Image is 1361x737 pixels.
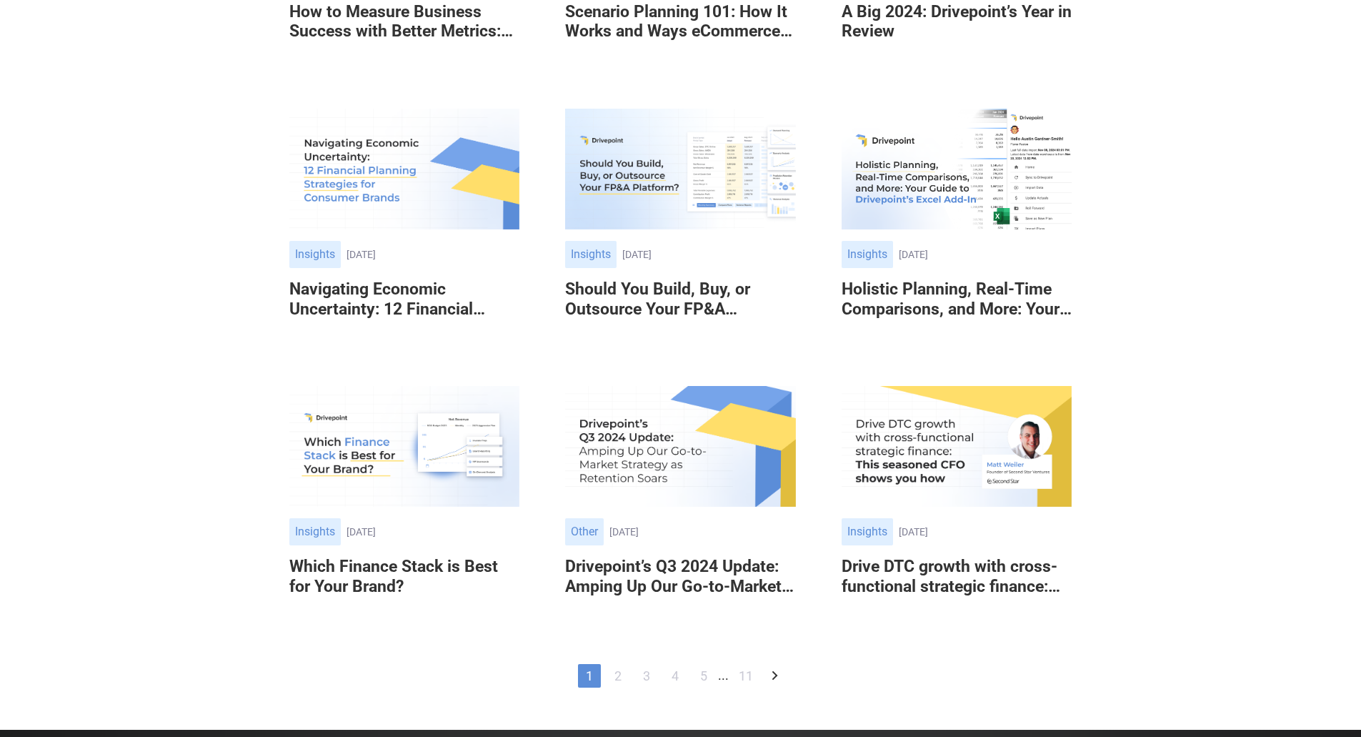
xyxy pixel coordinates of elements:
h6: Which Finance Stack is Best for Your Brand? [289,557,519,596]
div: Insights [842,518,893,545]
div: [DATE] [347,249,519,261]
div: Insights [289,518,341,545]
div: [DATE] [899,249,1072,261]
div: [DATE] [347,526,519,538]
div: ... [718,666,729,684]
a: Insights[DATE]Which Finance Stack is Best for Your Brand? [289,386,519,618]
img: Drive DTC growth with cross-functional strategic finance: This seasoned CFO shows you how [842,386,1072,507]
div: Insights [289,241,341,268]
img: Navigating Economic Uncertainty: 12 Financial Planning Strategies for Consumer Brands [289,109,519,229]
div: Insights [565,241,617,268]
h6: Drivepoint’s Q3 2024 Update: Amping Up Our Go-to-Market Strategy as Retention Soars [565,557,795,596]
div: List [289,664,1072,688]
h6: A Big 2024: Drivepoint’s Year in Review [842,2,1072,41]
a: 5 [692,664,715,688]
div: [DATE] [622,249,795,261]
h6: How to Measure Business Success with Better Metrics: An Expert Guide [289,2,519,41]
a: 1 [578,664,601,688]
a: Insights[DATE]Navigating Economic Uncertainty: 12 Financial Planning Strategies for Consumer Brands [289,109,519,340]
div: Insights [842,241,893,268]
img: Which Finance Stack is Best for Your Brand? [289,386,519,507]
img: Drivepoint’s Q3 2024 Update: Amping Up Our Go-to-Market Strategy as Retention Soars [565,386,795,507]
div: [DATE] [899,526,1072,538]
h6: Holistic Planning, Real-Time Comparisons, and More: Your Guide to Drivepoint’s Excel Add-In [842,280,1072,319]
h6: Should You Build, Buy, or Outsource Your FP&A Platform? [565,280,795,319]
a: 3 [635,664,658,688]
a: 4 [664,664,687,688]
a: Insights[DATE]Holistic Planning, Real-Time Comparisons, and More: Your Guide to Drivepoint’s Exce... [842,109,1072,340]
a: Insights[DATE]Should You Build, Buy, or Outsource Your FP&A Platform? [565,109,795,340]
div: Other [565,518,604,545]
h6: Navigating Economic Uncertainty: 12 Financial Planning Strategies for Consumer Brands [289,280,519,319]
a: Next Page [763,664,786,688]
h6: Drive DTC growth with cross-functional strategic finance: This seasoned CFO shows you how [842,557,1072,596]
a: 11 [732,664,760,688]
h6: Scenario Planning 101: How It Works and Ways eCommerce Brands Can Use It to Mitigate Risk [565,2,795,41]
a: Other[DATE]Drivepoint’s Q3 2024 Update: Amping Up Our Go-to-Market Strategy as Retention Soars [565,386,795,618]
div: [DATE] [609,526,795,538]
a: 2 [607,664,629,688]
a: Insights[DATE]Drive DTC growth with cross-functional strategic finance: This seasoned CFO shows y... [842,386,1072,618]
img: Holistic Planning, Real-Time Comparisons, and More: Your Guide to Drivepoint’s Excel Add-In [842,109,1072,229]
img: Should You Build, Buy, or Outsource Your FP&A Platform? [565,109,795,229]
